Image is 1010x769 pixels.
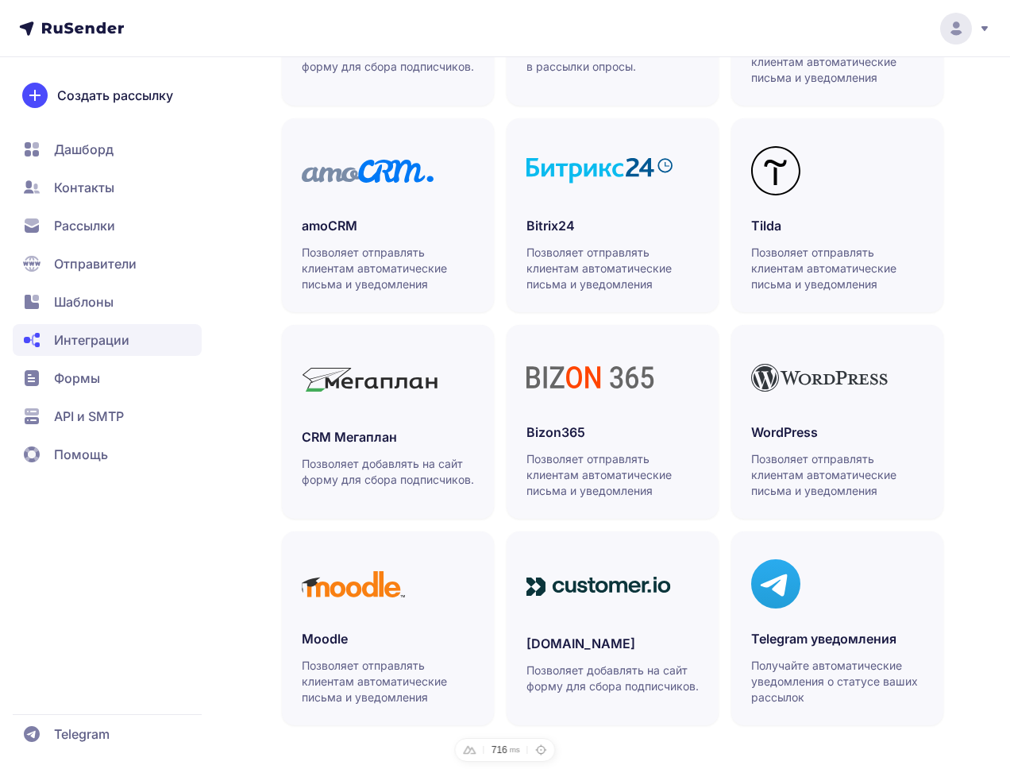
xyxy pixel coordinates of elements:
p: Получайте автоматические уведомления о статусе ваших рассылок [751,658,923,705]
p: Позволяет отправлять клиентам автоматические письма и уведомления [751,245,923,292]
a: Bizon365Позволяет отправлять клиентам автоматические письма и уведомления [507,325,719,519]
span: Отправители [54,254,137,273]
a: amoCRMПозволяет отправлять клиентам автоматические письма и уведомления [282,118,494,312]
p: Позволяет отправлять клиентам автоматические письма и уведомления [302,245,474,292]
a: MoodleПозволяет отправлять клиентам автоматические письма и уведомления [282,531,494,725]
span: Telegram [54,725,110,744]
span: Рассылки [54,216,115,235]
h3: Telegram уведомления [751,629,923,648]
a: Telegram уведомленияПолучайте автоматические уведомления о статусе ваших рассылок [731,531,943,725]
a: Bitrix24Позволяет отправлять клиентам автоматические письма и уведомления [507,118,719,312]
button: Toggle Nuxt DevTools [457,738,481,762]
a: CRM МегапланПозволяет добавлять на сайт форму для сбора подписчиков. [282,325,494,519]
div: 716 [492,745,507,755]
p: Позволяет отправлять клиентам автоматические письма и уведомления [751,38,923,86]
p: Позволяет добавлять на сайт форму для сбора подписчиков. [302,456,474,488]
h3: Bizon365 [526,423,699,442]
h3: CRM Мегаплан [302,427,474,446]
p: Позволяет отправлять клиентам автоматические письма и уведомления [526,245,699,292]
span: Помощь [54,445,108,464]
span: Дашборд [54,140,114,159]
p: Позволяет добавлять в рассылки опросы. [526,43,699,75]
h3: [DOMAIN_NAME] [526,634,699,653]
span: Шаблоны [54,292,114,311]
a: [DOMAIN_NAME]Позволяет добавлять на сайт форму для сбора подписчиков. [507,531,719,725]
span: Интеграции [54,330,129,350]
p: Позволяет отправлять клиентам автоматические письма и уведомления [751,451,923,499]
span: Формы [54,369,100,388]
p: Позволяет отправлять клиентам автоматические письма и уведомления [302,658,474,705]
span: ms [510,748,520,752]
h3: WordPress [751,423,923,442]
h3: Tilda [751,216,923,235]
a: Telegram [13,718,202,750]
a: TildaПозволяет отправлять клиентам автоматические письма и уведомления [731,118,943,312]
button: Toggle Component Inspector [530,738,553,762]
p: Позволяет отправлять клиентам автоматические письма и уведомления [526,451,699,499]
div: Page load time [485,745,526,755]
span: API и SMTP [54,407,124,426]
p: Позволяет добавлять на сайт форму для сбора подписчиков. [526,663,699,694]
span: Создать рассылку [57,86,173,105]
a: WordPressПозволяет отправлять клиентам автоматические письма и уведомления [731,325,943,519]
p: Позволяет добавлять на сайт форму для сбора подписчиков. [302,43,474,75]
span: Контакты [54,178,114,197]
h3: Bitrix24 [526,216,699,235]
h3: amoCRM [302,216,474,235]
h3: Moodle [302,629,474,648]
